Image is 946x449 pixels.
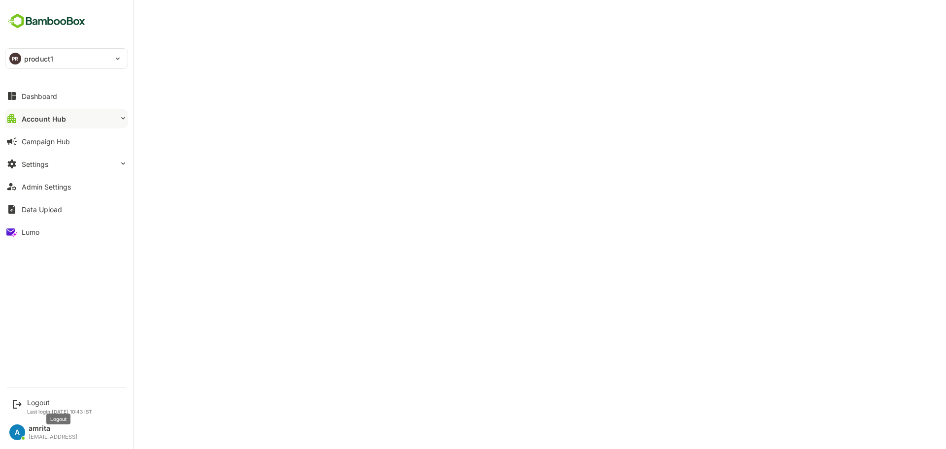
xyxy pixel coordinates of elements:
[29,434,77,440] div: [EMAIL_ADDRESS]
[27,398,92,407] div: Logout
[5,222,128,242] button: Lumo
[5,12,88,31] img: BambooboxFullLogoMark.5f36c76dfaba33ec1ec1367b70bb1252.svg
[22,137,70,146] div: Campaign Hub
[27,409,92,415] p: Last login: [DATE] 10:43 IST
[5,49,128,68] div: PRproduct1
[22,160,48,168] div: Settings
[22,205,62,214] div: Data Upload
[5,199,128,219] button: Data Upload
[24,54,53,64] p: product1
[9,424,25,440] div: A
[9,53,21,64] div: PR
[5,154,128,174] button: Settings
[22,115,66,123] div: Account Hub
[29,424,77,433] div: amrita
[22,183,71,191] div: Admin Settings
[5,177,128,196] button: Admin Settings
[5,131,128,151] button: Campaign Hub
[5,109,128,128] button: Account Hub
[22,228,39,236] div: Lumo
[22,92,57,100] div: Dashboard
[5,86,128,106] button: Dashboard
